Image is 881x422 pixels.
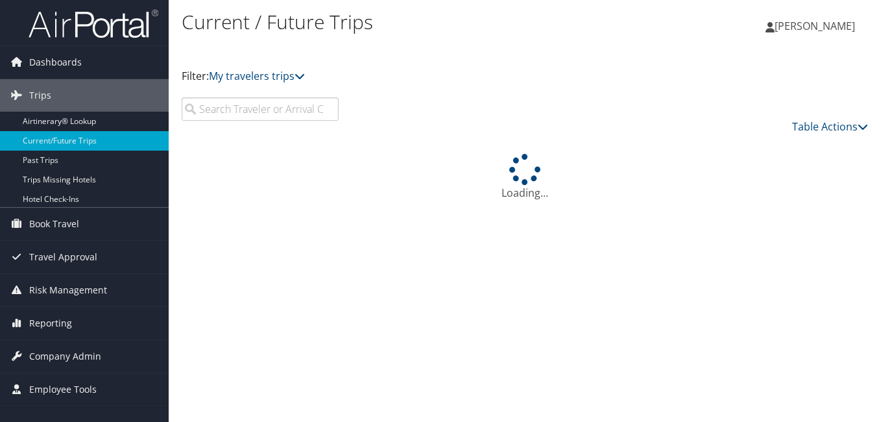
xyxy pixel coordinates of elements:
a: Table Actions [792,119,868,134]
div: Loading... [182,154,868,201]
p: Filter: [182,68,639,85]
input: Search Traveler or Arrival City [182,97,339,121]
span: Reporting [29,307,72,340]
span: Employee Tools [29,373,97,406]
span: Company Admin [29,340,101,373]
a: [PERSON_NAME] [766,6,868,45]
a: My travelers trips [209,69,305,83]
img: airportal-logo.png [29,8,158,39]
span: Trips [29,79,51,112]
span: Book Travel [29,208,79,240]
span: [PERSON_NAME] [775,19,855,33]
span: Dashboards [29,46,82,79]
span: Travel Approval [29,241,97,273]
h1: Current / Future Trips [182,8,639,36]
span: Risk Management [29,274,107,306]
